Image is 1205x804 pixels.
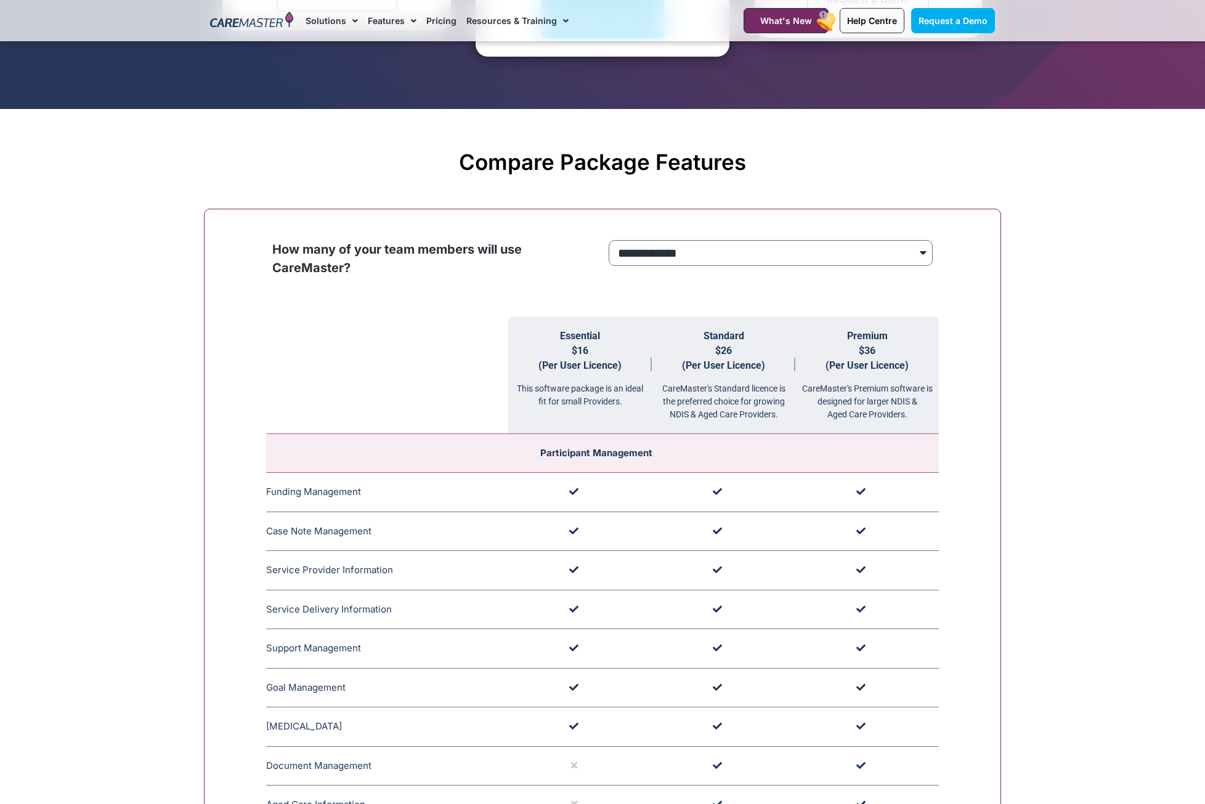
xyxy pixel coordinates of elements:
span: Participant Management [540,447,652,459]
td: Service Provider Information [266,551,508,590]
div: CareMaster's Standard licence is the preferred choice for growing NDIS & Aged Care Providers. [652,373,795,421]
th: Standard [652,316,795,434]
p: How many of your team members will use CareMaster? [272,240,596,277]
img: CareMaster Logo [210,12,293,30]
th: Premium [795,316,939,434]
span: What's New [760,15,812,26]
a: Help Centre [840,8,904,33]
a: Request a Demo [911,8,995,33]
td: Support Management [266,629,508,669]
td: [MEDICAL_DATA] [266,707,508,747]
h2: Compare Package Features [210,149,995,175]
td: Document Management [266,746,508,786]
div: This software package is an ideal fit for small Providers. [508,373,652,408]
a: What's New [744,8,829,33]
td: Service Delivery Information [266,590,508,629]
td: Goal Management [266,668,508,707]
form: price Form radio [609,240,933,272]
span: Help Centre [847,15,897,26]
span: Request a Demo [919,15,988,26]
th: Essential [508,316,652,434]
span: $26 (Per User Licence) [682,345,765,371]
div: CareMaster's Premium software is designed for larger NDIS & Aged Care Providers. [795,373,939,421]
td: Funding Management [266,473,508,512]
td: Case Note Management [266,512,508,551]
span: $36 (Per User Licence) [826,345,909,371]
span: $16 (Per User Licence) [538,345,622,371]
